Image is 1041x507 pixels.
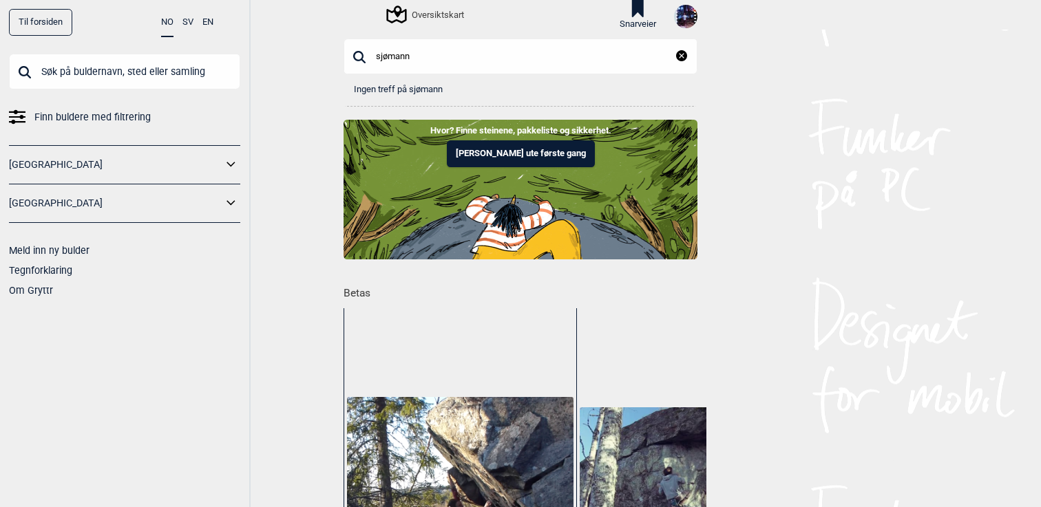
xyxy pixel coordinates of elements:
a: [GEOGRAPHIC_DATA] [9,193,222,213]
button: EN [202,9,213,36]
span: Finn buldere med filtrering [34,107,151,127]
a: Om Gryttr [9,285,53,296]
button: NO [161,9,173,37]
button: [PERSON_NAME] ute første gang [447,140,595,167]
input: Søk på buldernavn, sted eller samling [9,54,240,89]
span: Ingen treff på sjømann [354,84,443,94]
img: DSCF8875 [674,5,697,28]
h1: Betas [344,277,706,301]
div: Oversiktskart [388,6,464,23]
a: Meld inn ny bulder [9,245,90,256]
img: Indoor to outdoor [344,120,697,259]
a: Til forsiden [9,9,72,36]
button: SV [182,9,193,36]
input: Søk på buldernavn, sted eller samling [344,39,697,74]
a: [GEOGRAPHIC_DATA] [9,155,222,175]
a: Finn buldere med filtrering [9,107,240,127]
a: Tegnforklaring [9,265,72,276]
p: Hvor? Finne steinene, pakkeliste og sikkerhet. [10,124,1031,138]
